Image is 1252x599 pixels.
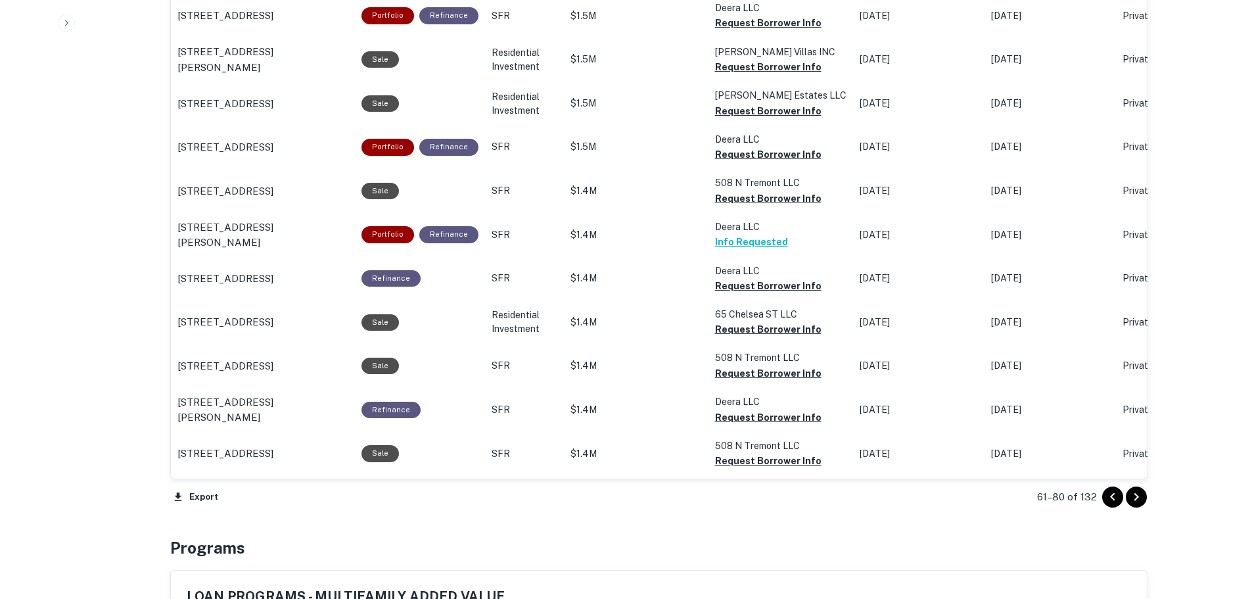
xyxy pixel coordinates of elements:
p: Deera LLC [715,220,846,234]
p: [DATE] [860,53,978,66]
p: 61–80 of 132 [1037,489,1097,505]
p: [DATE] [991,316,1109,329]
p: [DATE] [860,359,978,373]
div: This is a portfolio loan with 2 properties [361,139,414,155]
p: Deera LLC [715,264,846,278]
button: Request Borrower Info [715,103,822,119]
p: $1.4M [570,316,702,329]
p: SFR [492,447,557,461]
a: [STREET_ADDRESS][PERSON_NAME] [177,44,348,75]
p: Private Money [1123,359,1228,373]
p: $1.4M [570,403,702,417]
button: Request Borrower Info [715,147,822,162]
p: SFR [492,403,557,417]
a: [STREET_ADDRESS] [177,139,348,155]
a: [STREET_ADDRESS] [177,358,348,374]
a: [STREET_ADDRESS][PERSON_NAME] [177,395,348,425]
p: SFR [492,228,557,242]
p: [STREET_ADDRESS] [177,358,273,374]
div: Sale [361,95,399,112]
p: Private Money [1123,53,1228,66]
p: [STREET_ADDRESS] [177,271,273,287]
p: [DATE] [860,9,978,23]
p: [DATE] [991,184,1109,198]
p: [STREET_ADDRESS] [177,96,273,112]
div: Sale [361,314,399,331]
p: $1.5M [570,53,702,66]
p: SFR [492,140,557,154]
p: [DATE] [860,316,978,329]
p: Private Money [1123,9,1228,23]
div: This loan purpose was for refinancing [361,402,421,418]
button: Request Borrower Info [715,453,822,469]
button: Request Borrower Info [715,366,822,381]
p: SFR [492,184,557,198]
button: Request Borrower Info [715,59,822,75]
p: $1.5M [570,97,702,110]
p: $1.4M [570,272,702,285]
p: Deera LLC [715,132,846,147]
p: [DATE] [991,447,1109,461]
div: This loan purpose was for refinancing [361,270,421,287]
p: [DATE] [991,272,1109,285]
p: SFR [492,272,557,285]
p: Residential Investment [492,90,557,118]
p: $1.5M [570,9,702,23]
p: [PERSON_NAME] Villas INC [715,45,846,59]
p: [DATE] [991,97,1109,110]
p: [STREET_ADDRESS] [177,446,273,462]
p: 65 Chelsea ST LLC [715,307,846,322]
p: [PERSON_NAME] Estates LLC [715,88,846,103]
p: Deera LLC [715,1,846,15]
p: [DATE] [991,228,1109,242]
p: Private Money [1123,403,1228,417]
p: [STREET_ADDRESS] [177,8,273,24]
p: Private Money [1123,184,1228,198]
p: [DATE] [991,403,1109,417]
div: This loan purpose was for refinancing [419,139,478,155]
p: [DATE] [991,9,1109,23]
button: Info Requested [715,234,788,250]
a: [STREET_ADDRESS][PERSON_NAME] [177,220,348,251]
div: This is a portfolio loan with 6 properties [361,7,414,24]
a: [STREET_ADDRESS] [177,183,348,199]
p: Deera LLC [715,395,846,409]
div: Sale [361,358,399,374]
a: [STREET_ADDRESS] [177,8,348,24]
p: $1.4M [570,184,702,198]
a: [STREET_ADDRESS] [177,446,348,462]
p: Private Money [1123,140,1228,154]
button: Request Borrower Info [715,15,822,31]
p: $1.4M [570,447,702,461]
p: [STREET_ADDRESS] [177,314,273,330]
div: Sale [361,51,399,68]
div: This is a portfolio loan with 2 properties [361,226,414,243]
p: Private Money [1123,228,1228,242]
p: [DATE] [860,403,978,417]
p: Private Money [1123,447,1228,461]
p: 508 N Tremont LLC [715,350,846,365]
p: Private Money [1123,272,1228,285]
p: [DATE] [860,272,978,285]
p: [DATE] [860,97,978,110]
p: 508 N Tremont LLC [715,176,846,190]
a: [STREET_ADDRESS] [177,96,348,112]
button: Request Borrower Info [715,191,822,206]
p: $1.4M [570,228,702,242]
iframe: Chat Widget [1186,494,1252,557]
h4: Programs [170,536,245,560]
div: Sale [361,183,399,199]
button: Go to previous page [1102,487,1123,508]
a: [STREET_ADDRESS] [177,271,348,287]
button: Request Borrower Info [715,410,822,425]
a: [STREET_ADDRESS] [177,314,348,330]
button: Export [170,487,221,507]
p: Residential Investment [492,308,557,336]
button: Request Borrower Info [715,322,822,337]
div: This loan purpose was for refinancing [419,226,478,243]
p: [DATE] [860,184,978,198]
